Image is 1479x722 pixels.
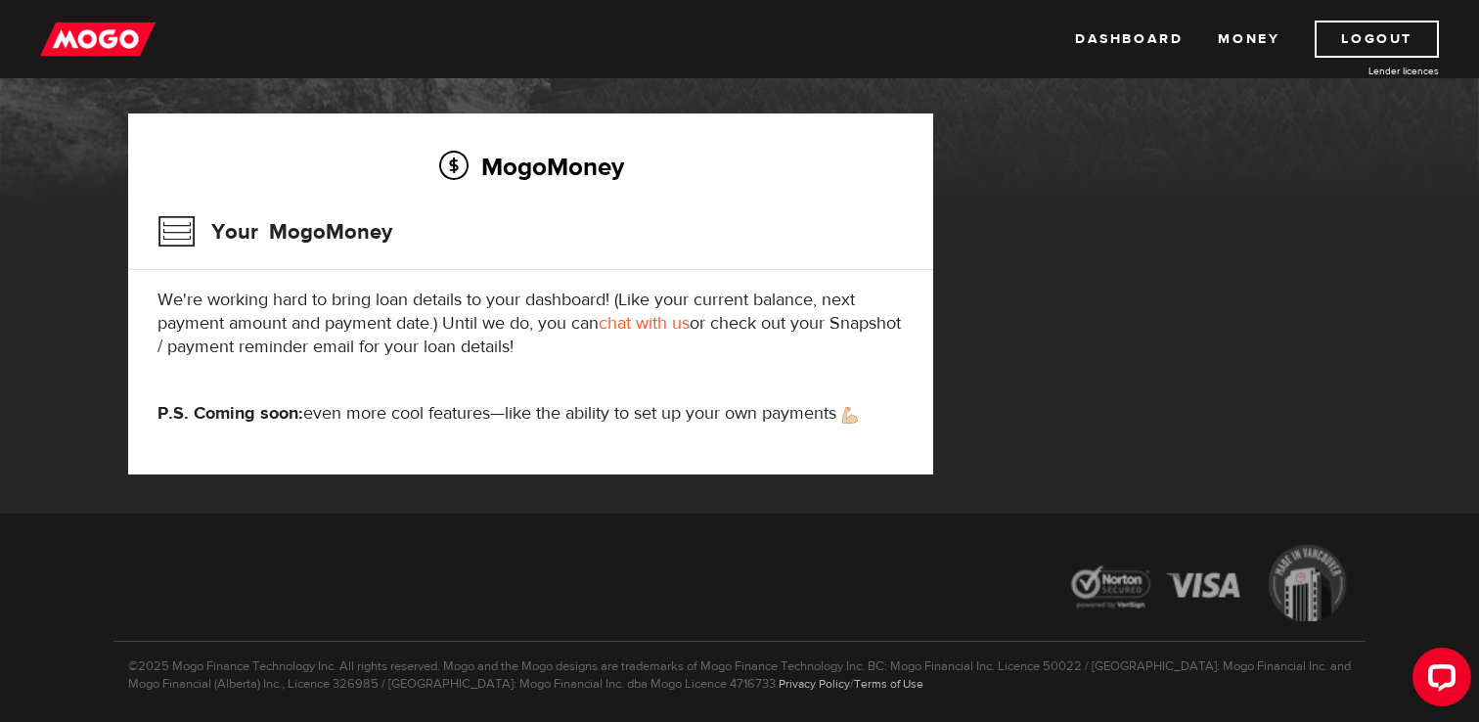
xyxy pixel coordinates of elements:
[113,641,1366,693] p: ©2025 Mogo Finance Technology Inc. All rights reserved. Mogo and the Mogo designs are trademarks ...
[599,312,690,335] a: chat with us
[1292,64,1439,78] a: Lender licences
[157,146,904,187] h2: MogoMoney
[1315,21,1439,58] a: Logout
[779,676,850,692] a: Privacy Policy
[1075,21,1183,58] a: Dashboard
[1218,21,1279,58] a: Money
[1397,640,1479,722] iframe: LiveChat chat widget
[157,402,303,425] strong: P.S. Coming soon:
[842,407,858,424] img: strong arm emoji
[40,21,156,58] img: mogo_logo-11ee424be714fa7cbb0f0f49df9e16ec.png
[854,676,923,692] a: Terms of Use
[1053,530,1366,641] img: legal-icons-92a2ffecb4d32d839781d1b4e4802d7b.png
[157,206,392,257] h3: Your MogoMoney
[157,289,904,359] p: We're working hard to bring loan details to your dashboard! (Like your current balance, next paym...
[157,402,904,426] p: even more cool features—like the ability to set up your own payments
